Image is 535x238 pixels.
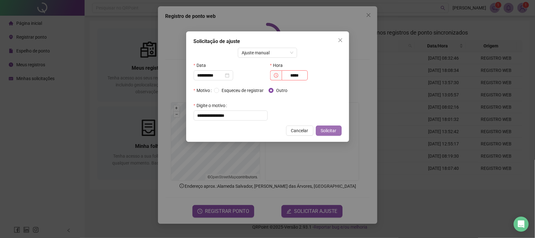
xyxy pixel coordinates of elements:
span: Solicitar [321,127,337,134]
span: Esqueceu de registrar [219,87,266,94]
label: Hora [270,60,287,70]
span: Ajuste manual [242,48,293,57]
button: Solicitar [316,126,342,136]
div: Open Intercom Messenger [514,217,529,232]
label: Data [194,60,210,70]
span: Cancelar [291,127,308,134]
button: Close [335,35,345,45]
span: Outro [274,87,290,94]
label: Digite o motivo [194,100,229,111]
span: close [338,38,343,43]
button: Cancelar [286,126,313,136]
label: Motivo [194,85,214,95]
span: clock-circle [274,73,278,78]
div: Solicitação de ajuste [194,38,342,45]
